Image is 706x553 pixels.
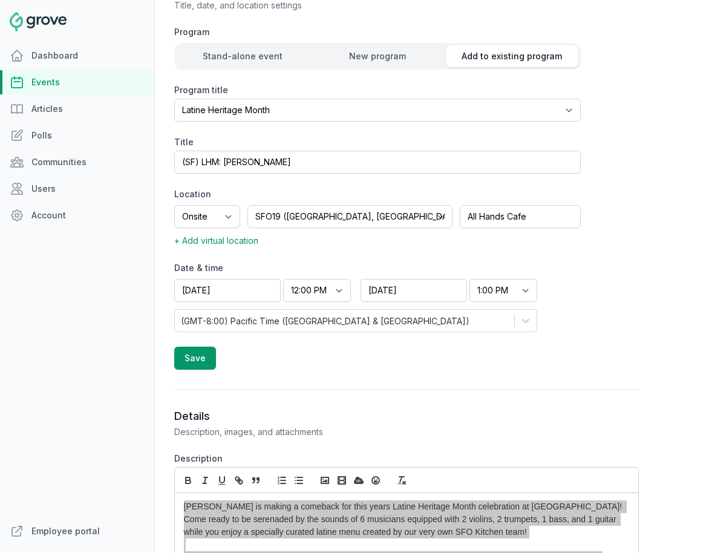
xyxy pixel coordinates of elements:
[174,347,216,370] button: Save
[174,235,258,246] span: + Add virtual location
[174,26,581,38] label: Program
[174,426,639,438] p: Description, images, and attachments
[446,50,578,62] div: Add to existing program
[174,453,639,465] label: Description
[181,315,469,327] div: (GMT-8:00) Pacific Time ([GEOGRAPHIC_DATA] & [GEOGRAPHIC_DATA])
[174,188,581,200] label: Location
[184,500,623,538] p: [PERSON_NAME] is making a comeback for this years Latine Heritage Month celebration at [GEOGRAPHI...
[174,409,639,424] h3: Details
[174,262,537,274] label: Date & time
[311,50,443,62] div: New program
[177,50,309,62] div: Stand-alone event
[10,12,67,31] img: Grove
[174,136,581,148] label: Title
[361,279,467,302] input: End date
[460,205,581,228] input: Room
[174,84,581,96] label: Program title
[174,279,281,302] input: Start date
